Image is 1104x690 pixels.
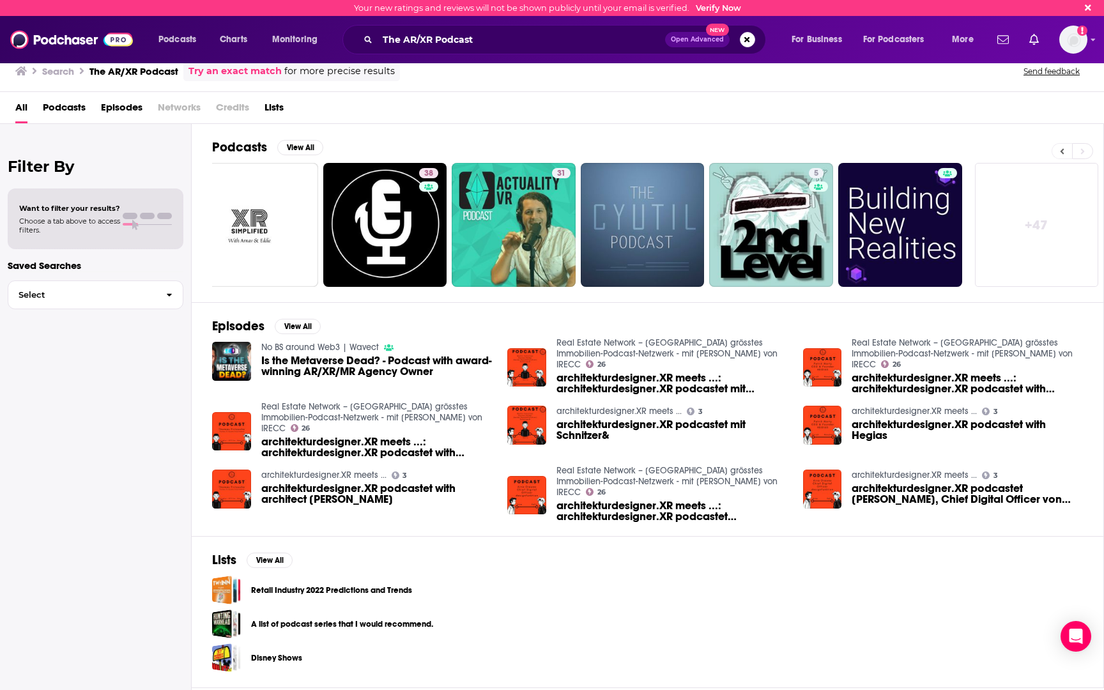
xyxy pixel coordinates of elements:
a: +47 [975,163,1099,287]
button: open menu [943,29,990,50]
a: 31 [452,163,576,287]
h2: Episodes [212,318,264,334]
span: 31 [557,167,565,180]
img: architekturdesigner.XR podcastet mit Schnitzer& [507,406,546,445]
a: 26 [881,360,901,368]
a: architekturdesigner.XR meets ...: architekturdesigner.XR podcastet with architect Thomas Fritzsche [261,436,493,458]
button: open menu [783,29,858,50]
a: 5 [809,168,824,178]
a: EpisodesView All [212,318,321,334]
a: 3 [392,471,408,479]
span: 26 [597,489,606,495]
span: More [952,31,974,49]
img: Is the Metaverse Dead? - Podcast with award-winning AR/XR/MR Agency Owner [212,342,251,381]
img: architekturdesigner.XR podcastet with architect Thomas Fritzsche [212,470,251,509]
a: 26 [586,360,606,368]
a: Real Estate Network – Deutschlands grösstes Immobilien-Podcast-Netzwerk - mit Alexander Schmid vo... [556,337,778,370]
a: ListsView All [212,552,293,568]
a: 3 [687,408,703,415]
h3: Search [42,65,74,77]
span: A list of podcast series that I would recommend. [212,609,241,638]
button: open menu [149,29,213,50]
button: View All [247,553,293,568]
h2: Podcasts [212,139,267,155]
button: Select [8,280,183,309]
span: For Business [792,31,842,49]
span: Want to filter your results? [19,204,120,213]
button: View All [275,319,321,334]
img: architekturdesigner.XR meets ...: architekturdesigner.XR podcastet with Hegias [803,348,842,387]
a: 3 [982,471,998,479]
a: Retail Industry 2022 Predictions and Trends [212,576,241,604]
a: Disney Shows [251,651,302,665]
a: Try an exact match [188,64,282,79]
span: for more precise results [284,64,395,79]
button: open menu [855,29,943,50]
span: Logged in as avahancock [1059,26,1087,54]
img: architekturdesigner.XR meets ...: architekturdesigner.XR podcastet with architect Thomas Fritzsche [212,412,251,451]
a: architekturdesigner.XR podcastet with architect Thomas Fritzsche [261,483,493,505]
h2: Lists [212,552,236,568]
a: 5 [709,163,833,287]
a: architekturdesigner.XR podcastet with Hegias [803,406,842,445]
a: Retail Industry 2022 Predictions and Trends [251,583,412,597]
a: Disney Shows [212,643,241,672]
input: Search podcasts, credits, & more... [378,29,665,50]
span: 26 [893,362,901,367]
a: architekturdesigner.XR meets ... [261,470,387,480]
a: architekturdesigner.XR meets ...: architekturdesigner.XR podcastet mit Schnitzer& [556,372,788,394]
div: Search podcasts, credits, & more... [355,25,778,54]
span: 3 [993,473,998,479]
img: architekturdesigner.XR meets ...: architekturdesigner.XR podcastet Arne Drewes, Chief Digital Off... [507,476,546,515]
a: PodcastsView All [212,139,323,155]
span: architekturdesigner.XR meets ...: architekturdesigner.XR podcastet with Hegias [852,372,1083,394]
button: View All [277,140,323,155]
span: For Podcasters [863,31,924,49]
p: Saved Searches [8,259,183,272]
button: Open AdvancedNew [665,32,730,47]
a: Real Estate Network – Deutschlands grösstes Immobilien-Podcast-Netzwerk - mit Alexander Schmid vo... [261,401,482,434]
span: 3 [698,409,703,415]
img: Podchaser - Follow, Share and Rate Podcasts [10,27,133,52]
span: 3 [993,409,998,415]
div: Open Intercom Messenger [1061,621,1091,652]
a: 31 [552,168,571,178]
svg: Email not verified [1077,26,1087,36]
a: Lists [264,97,284,123]
img: architekturdesigner.XR podcastet Arne Drewes, Chief Digital Officer von designfunktion [803,470,842,509]
span: Charts [220,31,247,49]
span: 26 [597,362,606,367]
h2: Filter By [8,157,183,176]
h3: The AR/XR Podcast [89,65,178,77]
a: 38 [323,163,447,287]
a: 3 [982,408,998,415]
a: architekturdesigner.XR meets ... [556,406,682,417]
span: Select [8,291,156,299]
img: architekturdesigner.XR meets ...: architekturdesigner.XR podcastet mit Schnitzer& [507,348,546,387]
a: Podcasts [43,97,86,123]
a: Charts [211,29,255,50]
span: Podcasts [158,31,196,49]
img: User Profile [1059,26,1087,54]
span: architekturdesigner.XR podcastet [PERSON_NAME], Chief Digital Officer von designfunktion [852,483,1083,505]
a: All [15,97,27,123]
a: 38 [419,168,438,178]
a: architekturdesigner.XR podcastet Arne Drewes, Chief Digital Officer von designfunktion [852,483,1083,505]
button: Show profile menu [1059,26,1087,54]
span: Choose a tab above to access filters. [19,217,120,234]
span: Monitoring [272,31,318,49]
a: architekturdesigner.XR meets ... [852,406,977,417]
a: architekturdesigner.XR podcastet with Hegias [852,419,1083,441]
